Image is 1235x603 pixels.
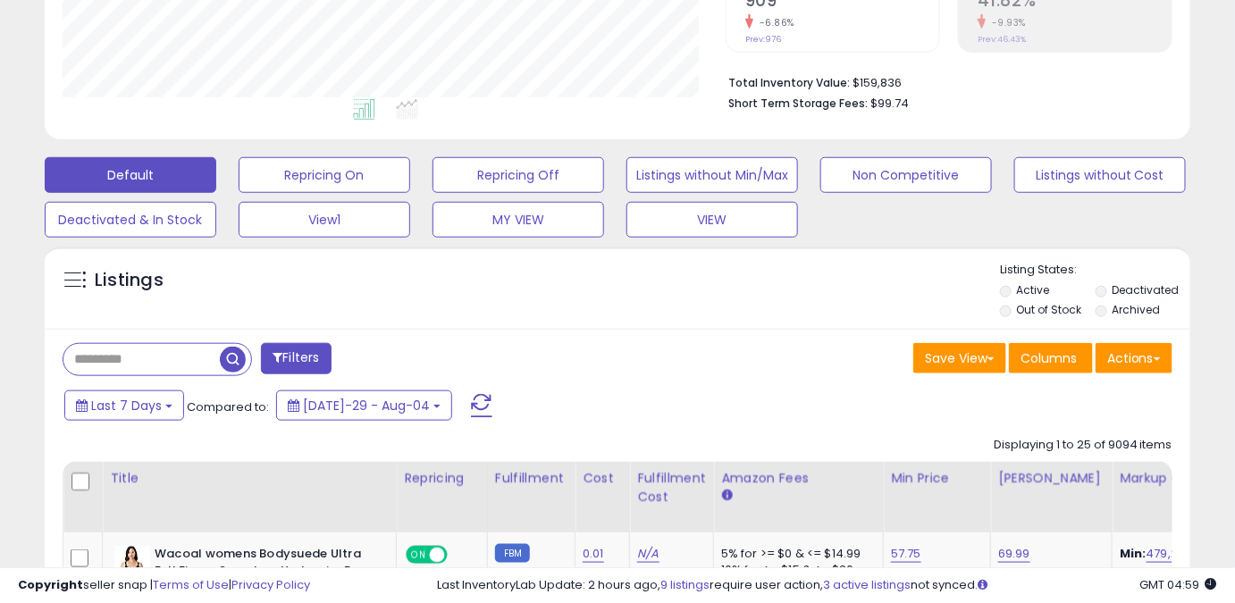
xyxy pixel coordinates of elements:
[728,75,850,90] b: Total Inventory Value:
[728,96,868,111] b: Short Term Storage Fees:
[721,546,870,562] div: 5% for >= $0 & <= $14.99
[824,576,912,593] a: 3 active listings
[1113,302,1161,317] label: Archived
[276,390,452,421] button: [DATE]-29 - Aug-04
[978,34,1026,45] small: Prev: 46.43%
[994,437,1172,454] div: Displaying 1 to 25 of 9094 items
[637,469,706,507] div: Fulfillment Cost
[153,576,229,593] a: Terms of Use
[187,398,269,415] span: Compared to:
[239,202,410,238] button: View1
[438,577,1217,594] div: Last InventoryLab Update: 2 hours ago, require user action, not synced.
[1096,343,1172,373] button: Actions
[583,469,622,488] div: Cost
[913,343,1006,373] button: Save View
[261,343,331,374] button: Filters
[495,469,567,488] div: Fulfillment
[45,157,216,193] button: Default
[1000,262,1190,279] p: Listing States:
[721,469,876,488] div: Amazon Fees
[45,202,216,238] button: Deactivated & In Stock
[728,71,1159,92] li: $159,836
[986,16,1026,29] small: -9.93%
[239,157,410,193] button: Repricing On
[1009,343,1093,373] button: Columns
[1120,545,1147,562] b: Min:
[303,397,430,415] span: [DATE]-29 - Aug-04
[495,544,530,563] small: FBM
[753,16,794,29] small: -6.86%
[231,576,310,593] a: Privacy Policy
[891,469,983,488] div: Min Price
[64,390,184,421] button: Last 7 Days
[820,157,992,193] button: Non Competitive
[1021,349,1077,367] span: Columns
[18,576,83,593] strong: Copyright
[18,577,310,594] div: seller snap | |
[1014,157,1186,193] button: Listings without Cost
[637,545,659,563] a: N/A
[433,202,604,238] button: MY VIEW
[721,488,732,504] small: Amazon Fees.
[1016,302,1081,317] label: Out of Stock
[407,548,430,563] span: ON
[110,469,389,488] div: Title
[1113,282,1180,297] label: Deactivated
[626,157,798,193] button: Listings without Min/Max
[1016,282,1049,297] label: Active
[745,34,781,45] small: Prev: 976
[870,95,909,112] span: $99.74
[1140,576,1217,593] span: 2025-08-12 04:59 GMT
[433,157,604,193] button: Repricing Off
[95,268,164,293] h5: Listings
[661,576,710,593] a: 9 listings
[998,469,1105,488] div: [PERSON_NAME]
[891,545,921,563] a: 57.75
[1147,545,1211,563] a: 479,200.00
[114,546,150,582] img: 41plxSRBx7S._SL40_.jpg
[155,546,372,600] b: Wacoal womens Bodysuede Ultra Full Figure Seamless Underwire Bra, Black, 38D
[91,397,162,415] span: Last 7 Days
[998,545,1030,563] a: 69.99
[583,545,604,563] a: 0.01
[626,202,798,238] button: VIEW
[404,469,480,488] div: Repricing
